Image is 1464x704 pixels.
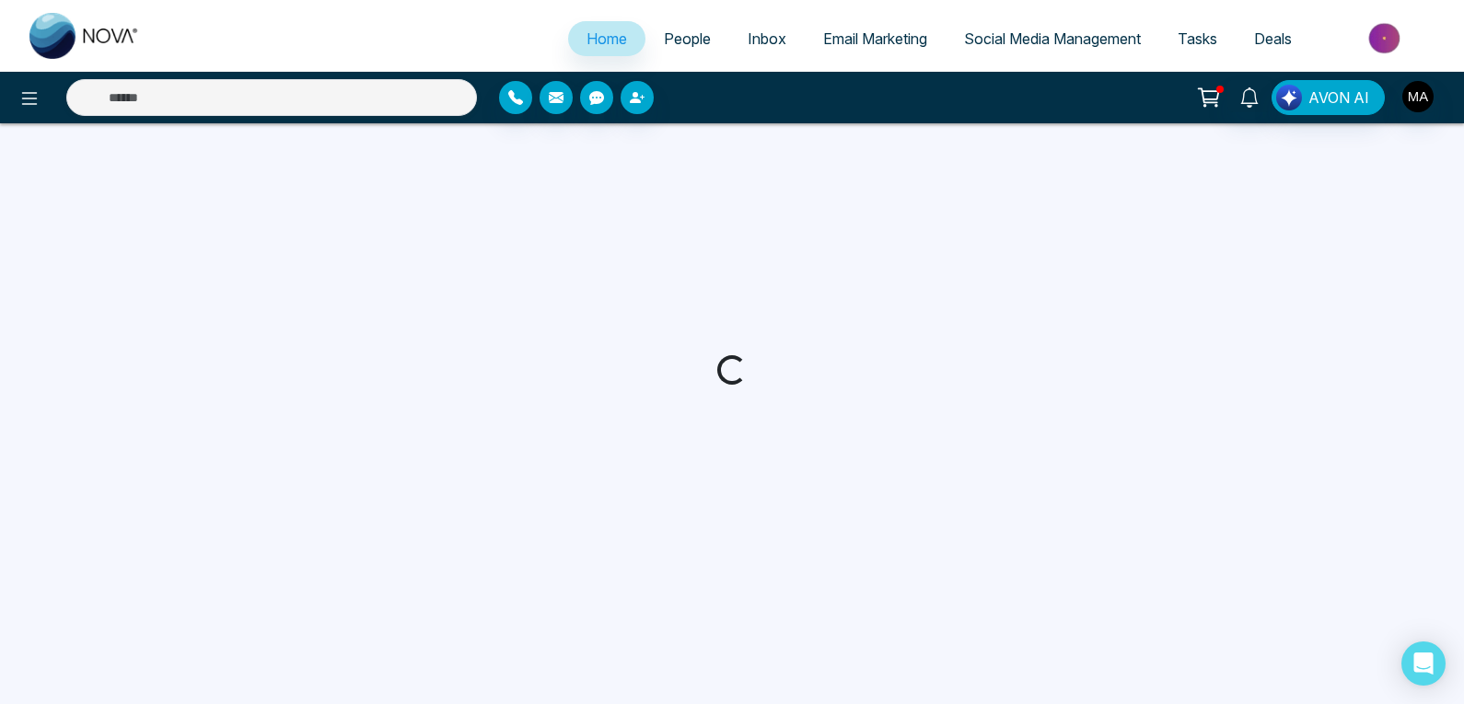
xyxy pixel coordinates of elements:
[964,29,1141,48] span: Social Media Management
[1236,21,1310,56] a: Deals
[1319,17,1453,59] img: Market-place.gif
[946,21,1159,56] a: Social Media Management
[568,21,645,56] a: Home
[748,29,786,48] span: Inbox
[805,21,946,56] a: Email Marketing
[1402,81,1434,112] img: User Avatar
[1276,85,1302,110] img: Lead Flow
[1254,29,1292,48] span: Deals
[664,29,711,48] span: People
[1159,21,1236,56] a: Tasks
[823,29,927,48] span: Email Marketing
[1272,80,1385,115] button: AVON AI
[645,21,729,56] a: People
[1401,641,1446,686] div: Open Intercom Messenger
[1308,87,1369,109] span: AVON AI
[29,13,140,59] img: Nova CRM Logo
[729,21,805,56] a: Inbox
[587,29,627,48] span: Home
[1178,29,1217,48] span: Tasks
